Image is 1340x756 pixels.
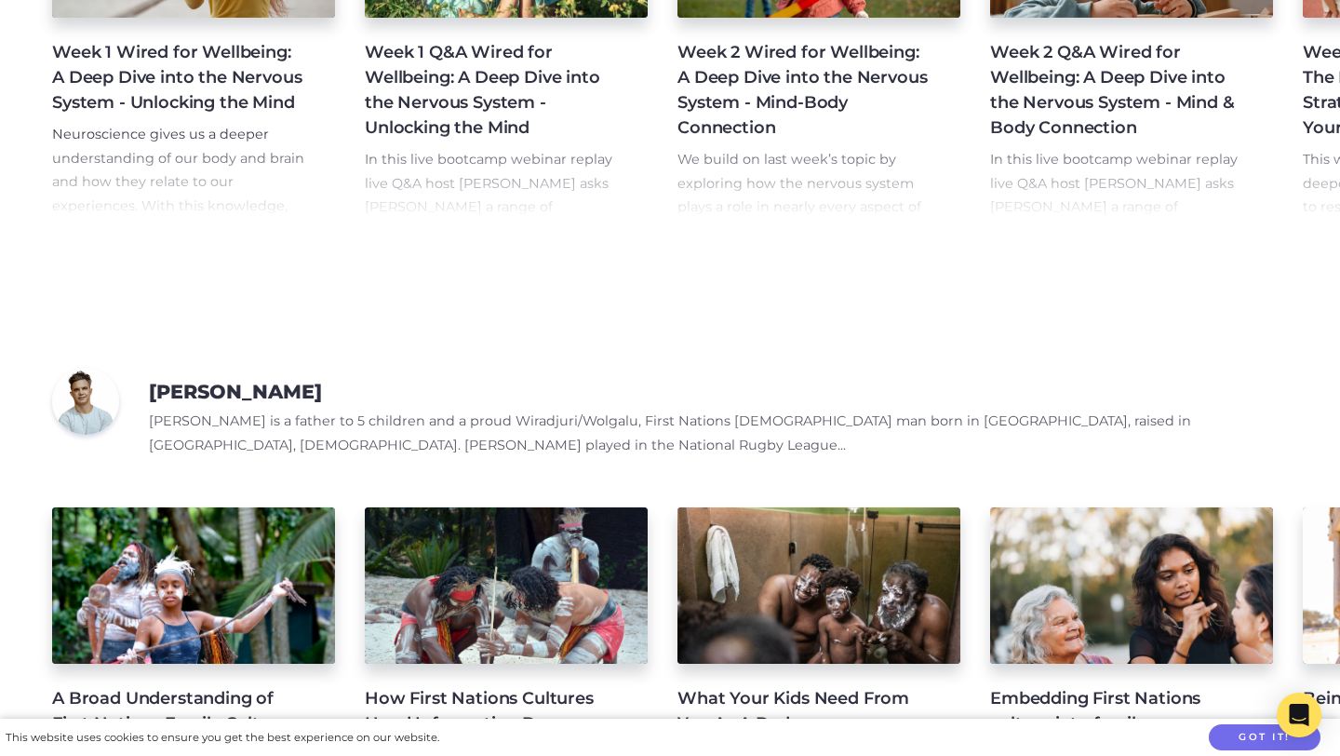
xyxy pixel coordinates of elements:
[365,686,618,736] h4: How First Nations Cultures Hand Information Down
[1209,724,1320,751] button: Got it!
[677,40,931,141] h4: Week 2 Wired for Wellbeing: A Deep Dive into the Nervous System - Mind-Body Connection
[990,40,1243,141] h4: Week 2 Q&A Wired for Wellbeing: A Deep Dive into the Nervous System - Mind & Body Connection
[1277,693,1321,737] div: Open Intercom Messenger
[6,728,439,748] div: This website uses cookies to ensure you get the best experience on our website.
[990,148,1243,341] p: In this live bootcamp webinar replay live Q&A host [PERSON_NAME] asks [PERSON_NAME] a range of qu...
[52,368,119,435] img: e87566fa-4ba7-46bb-b274-2866e1cc7003
[149,410,1310,458] p: [PERSON_NAME] is a father to 5 children and a proud Wiradjuri/Wolgalu, First Nations [DEMOGRAPHIC...
[365,40,618,141] h4: Week 1 Q&A Wired for Wellbeing: A Deep Dive into the Nervous System - Unlocking the Mind
[52,40,305,115] h4: Week 1 Wired for Wellbeing: A Deep Dive into the Nervous System - Unlocking the Mind
[677,686,931,736] h4: What Your Kids Need From You As A Dad
[52,686,305,736] h4: A Broad Understanding of First Nations Family Culture
[149,381,322,404] h3: [PERSON_NAME]
[365,148,618,317] p: In this live bootcamp webinar replay live Q&A host [PERSON_NAME] asks [PERSON_NAME] a range of qu...
[52,123,305,291] p: Neuroscience gives us a deeper understanding of our body and brain and how they relate to our exp...
[677,148,931,317] p: We build on last week’s topic by exploring how the nervous system plays a role in nearly every as...
[990,686,1243,736] h4: Embedding First Nations culture into family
